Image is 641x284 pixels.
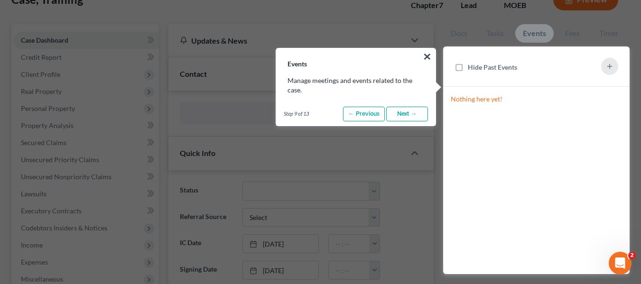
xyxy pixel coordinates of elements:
p: Manage meetings and events related to the case. [288,76,424,95]
a: Timer [592,24,626,43]
span: Hide Past Events [468,63,517,71]
button: × [423,49,432,64]
a: Docs [443,24,475,43]
a: Fees [557,24,588,43]
span: Step 9 of 13 [284,110,309,118]
h3: Events [276,48,436,68]
p: Nothing here yet! [443,87,630,111]
a: ← Previous [343,107,385,122]
span: 2 [628,252,636,259]
a: Tasks [479,24,511,43]
a: Events [515,24,554,43]
a: Next → [386,107,428,122]
iframe: Intercom live chat [609,252,632,275]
